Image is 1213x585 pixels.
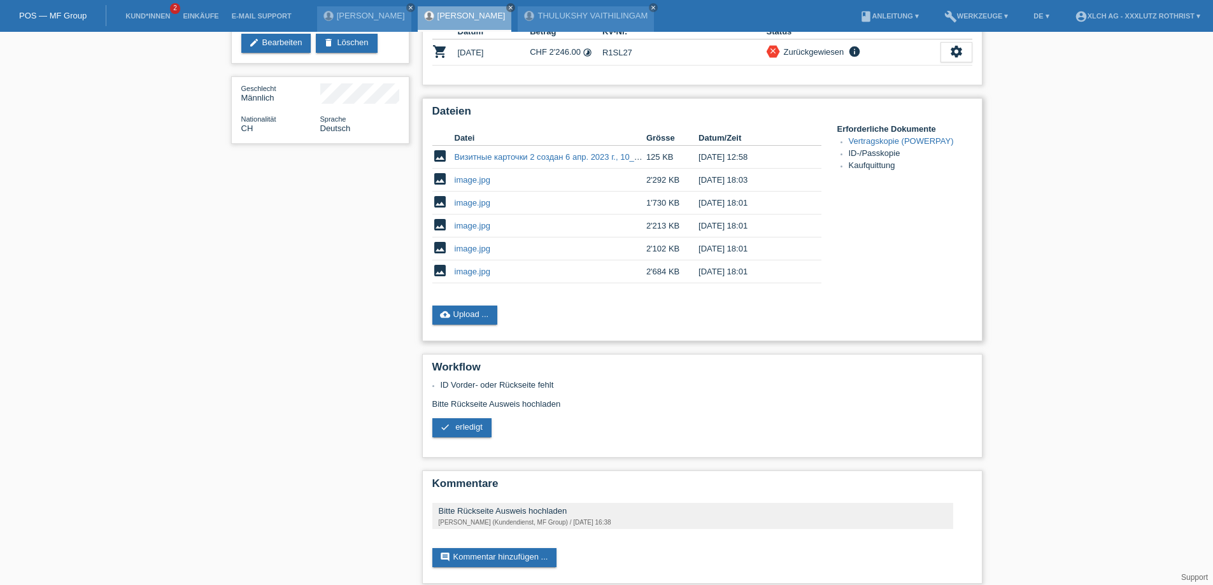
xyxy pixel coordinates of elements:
a: Визитные карточки 2 создан 6 апр. 2023 г., 10_54_49.png [455,152,674,162]
td: [DATE] 12:58 [699,146,803,169]
span: Geschlecht [241,85,276,92]
td: 2'213 KB [646,215,699,237]
li: Kaufquittung [849,160,972,173]
li: ID-/Passkopie [849,148,972,160]
div: Bitte Rückseite Ausweis hochladen [439,506,947,516]
h2: Workflow [432,361,972,380]
th: Datei [455,130,646,146]
a: Vertragskopie (POWERPAY) [849,136,954,146]
i: image [432,263,448,278]
a: close [406,3,415,12]
i: POSP00028084 [432,44,448,59]
a: check erledigt [432,418,492,437]
i: settings [949,45,963,59]
a: [PERSON_NAME] [337,11,405,20]
a: bookAnleitung ▾ [853,12,925,20]
i: account_circle [1075,10,1088,23]
span: Schweiz [241,123,253,133]
th: Status [767,24,940,39]
i: check [440,422,450,432]
i: delete [323,38,334,48]
h2: Dateien [432,105,972,124]
td: 2'684 KB [646,260,699,283]
i: close [769,46,777,55]
a: image.jpg [455,267,490,276]
td: CHF 2'246.00 [530,39,602,66]
i: image [432,148,448,164]
td: 1'730 KB [646,192,699,215]
td: [DATE] 18:01 [699,215,803,237]
th: Betrag [530,24,602,39]
a: Support [1181,573,1208,582]
i: close [408,4,414,11]
i: Fixe Raten - Zinsübernahme durch Kunde (6 Raten) [583,48,592,57]
i: image [432,217,448,232]
span: 2 [170,3,180,14]
a: Einkäufe [176,12,225,20]
th: KV-Nr. [602,24,767,39]
a: image.jpg [455,244,490,253]
h2: Kommentare [432,477,972,497]
li: ID Vorder- oder Rückseite fehlt [441,380,972,390]
th: Grösse [646,130,699,146]
a: [PERSON_NAME] [437,11,506,20]
td: [DATE] [458,39,530,66]
i: close [507,4,514,11]
span: Deutsch [320,123,351,133]
i: image [432,171,448,187]
span: erledigt [455,422,483,432]
i: comment [440,552,450,562]
i: cloud_upload [440,309,450,320]
a: image.jpg [455,198,490,208]
h4: Erforderliche Dokumente [837,124,972,134]
i: edit [249,38,259,48]
th: Datum/Zeit [699,130,803,146]
div: Bitte Rückseite Ausweis hochladen [432,380,972,447]
a: image.jpg [455,221,490,230]
th: Datum [458,24,530,39]
a: deleteLöschen [316,34,377,53]
a: THULUKSHY VAITHILINGAM [537,11,648,20]
i: info [847,45,862,58]
i: build [944,10,957,23]
a: editBearbeiten [241,34,311,53]
span: Sprache [320,115,346,123]
td: [DATE] 18:01 [699,192,803,215]
a: close [649,3,658,12]
a: close [506,3,515,12]
div: Männlich [241,83,320,102]
div: [PERSON_NAME] (Kundendienst, MF Group) / [DATE] 16:38 [439,519,947,526]
a: cloud_uploadUpload ... [432,306,498,325]
td: [DATE] 18:03 [699,169,803,192]
i: image [432,240,448,255]
span: Nationalität [241,115,276,123]
a: image.jpg [455,175,490,185]
i: image [432,194,448,209]
a: E-Mail Support [225,12,298,20]
a: POS — MF Group [19,11,87,20]
div: Zurückgewiesen [780,45,844,59]
td: 125 KB [646,146,699,169]
td: R1SL27 [602,39,767,66]
a: buildWerkzeuge ▾ [938,12,1015,20]
i: close [650,4,656,11]
i: book [860,10,872,23]
a: DE ▾ [1027,12,1055,20]
a: account_circleXLCH AG - XXXLutz Rothrist ▾ [1068,12,1207,20]
td: [DATE] 18:01 [699,260,803,283]
a: commentKommentar hinzufügen ... [432,548,557,567]
td: 2'102 KB [646,237,699,260]
td: 2'292 KB [646,169,699,192]
a: Kund*innen [119,12,176,20]
td: [DATE] 18:01 [699,237,803,260]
